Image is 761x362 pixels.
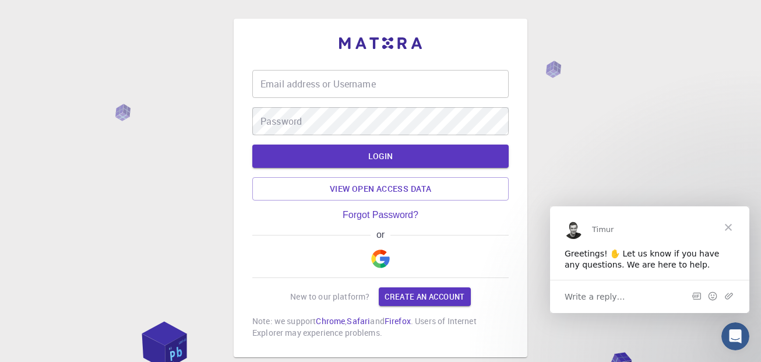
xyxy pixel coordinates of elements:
[290,291,369,303] p: New to our platform?
[347,315,370,326] a: Safari
[721,322,749,350] iframe: Intercom live chat
[385,315,411,326] a: Firefox
[379,287,470,306] a: Create an account
[252,177,509,201] a: View open access data
[252,315,509,339] p: Note: we support , and . Users of Internet Explorer may experience problems.
[371,230,390,240] span: or
[550,206,749,313] iframe: Intercom live chat message
[316,315,345,326] a: Chrome
[343,210,418,220] a: Forgot Password?
[371,249,390,268] img: Google
[252,145,509,168] button: LOGIN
